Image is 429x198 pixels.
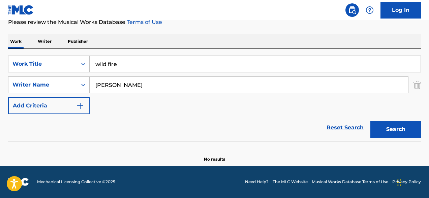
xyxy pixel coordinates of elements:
[366,6,374,14] img: help
[345,3,359,17] a: Public Search
[37,179,115,185] span: Mechanical Licensing Collective © 2025
[312,179,388,185] a: Musical Works Database Terms of Use
[8,5,34,15] img: MLC Logo
[413,76,421,93] img: Delete Criterion
[204,148,225,162] p: No results
[8,34,24,48] p: Work
[12,81,73,89] div: Writer Name
[8,18,421,26] p: Please review the Musical Works Database
[76,102,84,110] img: 9d2ae6d4665cec9f34b9.svg
[397,172,401,193] div: Drag
[36,34,54,48] p: Writer
[323,120,367,135] a: Reset Search
[66,34,90,48] p: Publisher
[273,179,308,185] a: The MLC Website
[348,6,356,14] img: search
[245,179,269,185] a: Need Help?
[363,3,376,17] div: Help
[8,56,421,141] form: Search Form
[8,178,29,186] img: logo
[125,19,162,25] a: Terms of Use
[395,166,429,198] iframe: Chat Widget
[380,2,421,19] a: Log In
[12,60,73,68] div: Work Title
[8,97,90,114] button: Add Criteria
[392,179,421,185] a: Privacy Policy
[370,121,421,138] button: Search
